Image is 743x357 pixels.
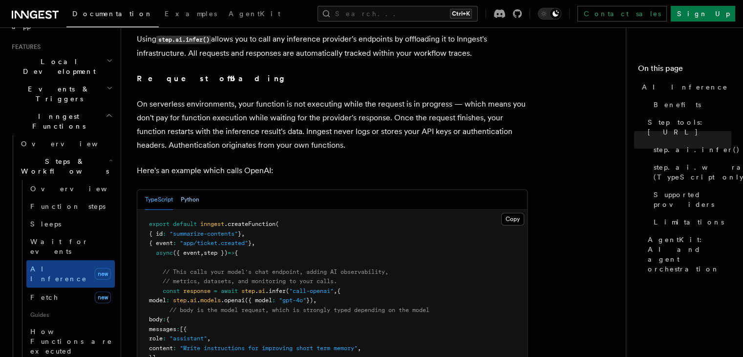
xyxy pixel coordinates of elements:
span: step.ai.infer() [654,145,740,155]
span: . [255,288,258,294]
span: Supported providers [654,190,731,209]
span: ({ event [173,249,200,256]
span: step [241,288,255,294]
span: content [149,345,173,352]
button: Inngest Functions [8,108,115,135]
span: step }) [204,249,228,256]
span: : [163,335,166,342]
span: .infer [265,288,286,294]
a: Supported providers [650,186,731,213]
span: Sleeps [30,220,61,228]
button: Steps & Workflows [17,153,115,180]
span: . [187,297,190,304]
span: "gpt-4o" [279,297,306,304]
span: ai [190,297,197,304]
span: Limitations [654,217,724,227]
span: , [358,345,361,352]
span: export [149,221,170,227]
span: "summarize-contents" [170,230,238,237]
span: await [221,288,238,294]
span: Wait for events [30,238,88,255]
span: Steps & Workflows [17,156,109,176]
button: Local Development [8,53,115,80]
span: .createFunction [224,221,276,227]
span: "assistant" [170,335,207,342]
span: , [241,230,245,237]
button: Events & Triggers [8,80,115,108]
span: Documentation [72,10,153,18]
span: "call-openai" [289,288,334,294]
span: , [334,288,337,294]
span: response [183,288,211,294]
span: , [313,297,317,304]
span: Function steps [30,202,106,210]
span: , [200,249,204,256]
span: : [272,297,276,304]
span: } [238,230,241,237]
span: async [156,249,173,256]
span: Features [8,43,41,51]
a: step.ai.infer() [650,141,731,158]
span: , [252,240,255,246]
span: AI Inference [30,265,87,283]
a: AI Inference [638,78,731,96]
span: : [166,297,170,304]
span: // This calls your model's chat endpoint, adding AI observability, [163,268,388,275]
span: { [337,288,340,294]
span: : [163,230,166,237]
a: Function steps [26,198,115,215]
span: }) [306,297,313,304]
span: : [173,240,176,246]
span: Step tools: [URL] [648,117,731,137]
span: default [173,221,197,227]
button: Search...Ctrl+K [318,6,478,22]
span: => [228,249,234,256]
span: How Functions are executed [30,328,112,355]
a: Sleeps [26,215,115,233]
button: TypeScript [145,190,173,210]
a: AgentKit: AI and agent orchestration [644,231,731,278]
span: Guides [26,307,115,323]
span: { event [149,240,173,246]
span: body [149,316,163,323]
span: model [149,297,166,304]
h4: On this page [638,63,731,78]
span: AI Inference [642,82,728,92]
span: . [197,297,200,304]
span: ( [276,221,279,227]
span: ({ model [245,297,272,304]
a: Examples [159,3,223,26]
a: Fetchnew [26,288,115,307]
span: { [166,316,170,323]
span: new [95,268,111,280]
span: { id [149,230,163,237]
span: ( [286,288,289,294]
span: AgentKit: AI and agent orchestration [648,235,731,274]
a: Documentation [66,3,159,27]
span: , [207,335,211,342]
a: Wait for events [26,233,115,260]
span: : [163,316,166,323]
button: Python [181,190,199,210]
a: Limitations [650,213,731,231]
span: inngest [200,221,224,227]
span: Local Development [8,57,106,76]
span: { [234,249,238,256]
button: Toggle dark mode [538,8,561,20]
span: Events & Triggers [8,84,106,104]
span: Inngest Functions [8,112,106,131]
span: Overview [21,140,122,148]
span: Examples [165,10,217,18]
a: AgentKit [223,3,286,26]
a: Contact sales [577,6,667,22]
span: models [200,297,221,304]
span: Benefits [654,100,701,110]
span: = [214,288,217,294]
span: messages [149,326,176,333]
span: } [248,240,252,246]
span: "app/ticket.created" [180,240,248,246]
a: Overview [26,180,115,198]
span: const [163,288,180,294]
p: Using allows you to call any inference provider's endpoints by offloading it to Inngest's infrast... [137,32,528,60]
a: Benefits [650,96,731,113]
